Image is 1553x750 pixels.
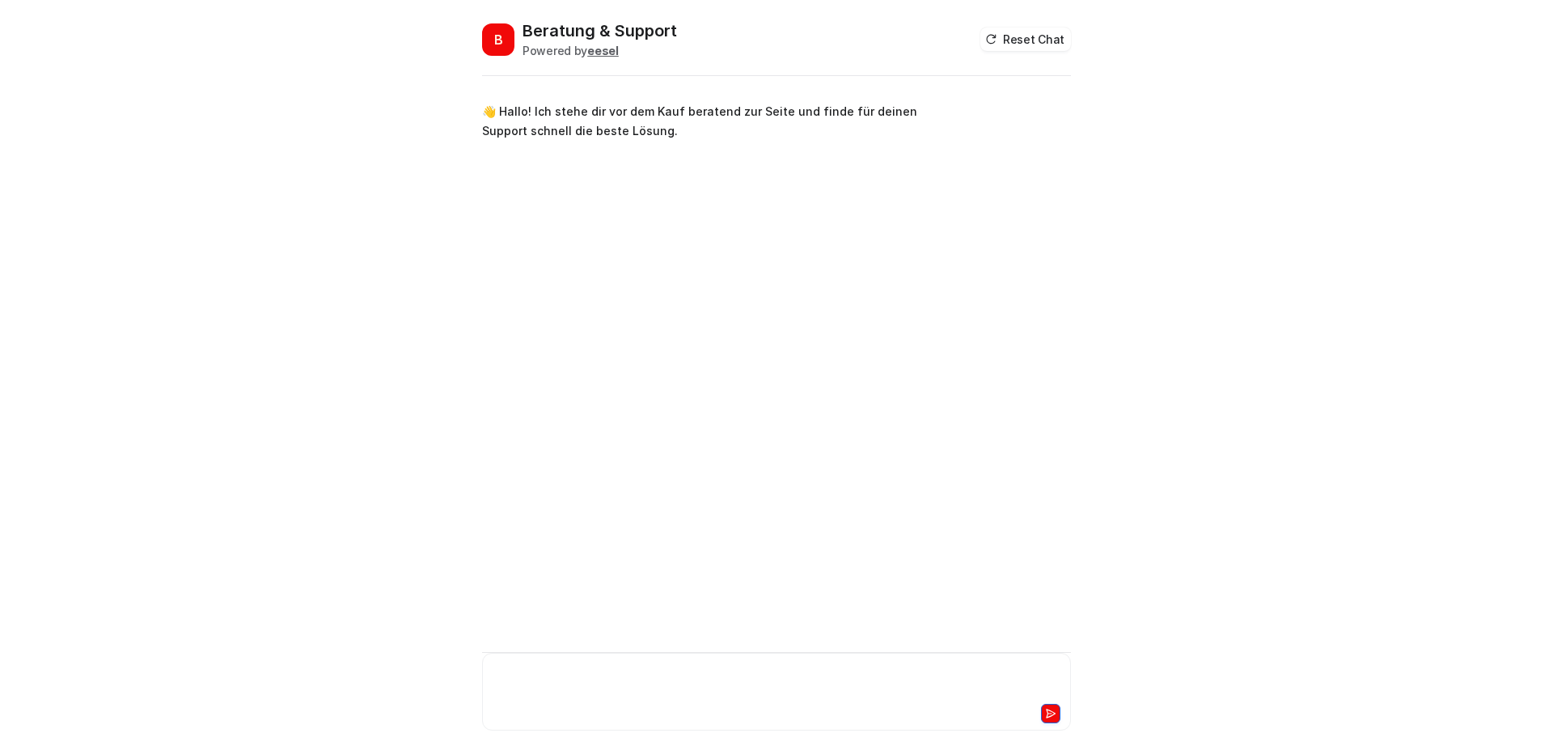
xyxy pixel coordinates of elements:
div: Powered by [523,42,677,59]
p: 👋 Hallo! Ich stehe dir vor dem Kauf beratend zur Seite und finde für deinen Support schnell die b... [482,102,955,141]
h2: Beratung & Support [523,19,677,42]
span: B [482,23,514,56]
b: eesel [587,44,619,57]
button: Reset Chat [980,28,1071,51]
